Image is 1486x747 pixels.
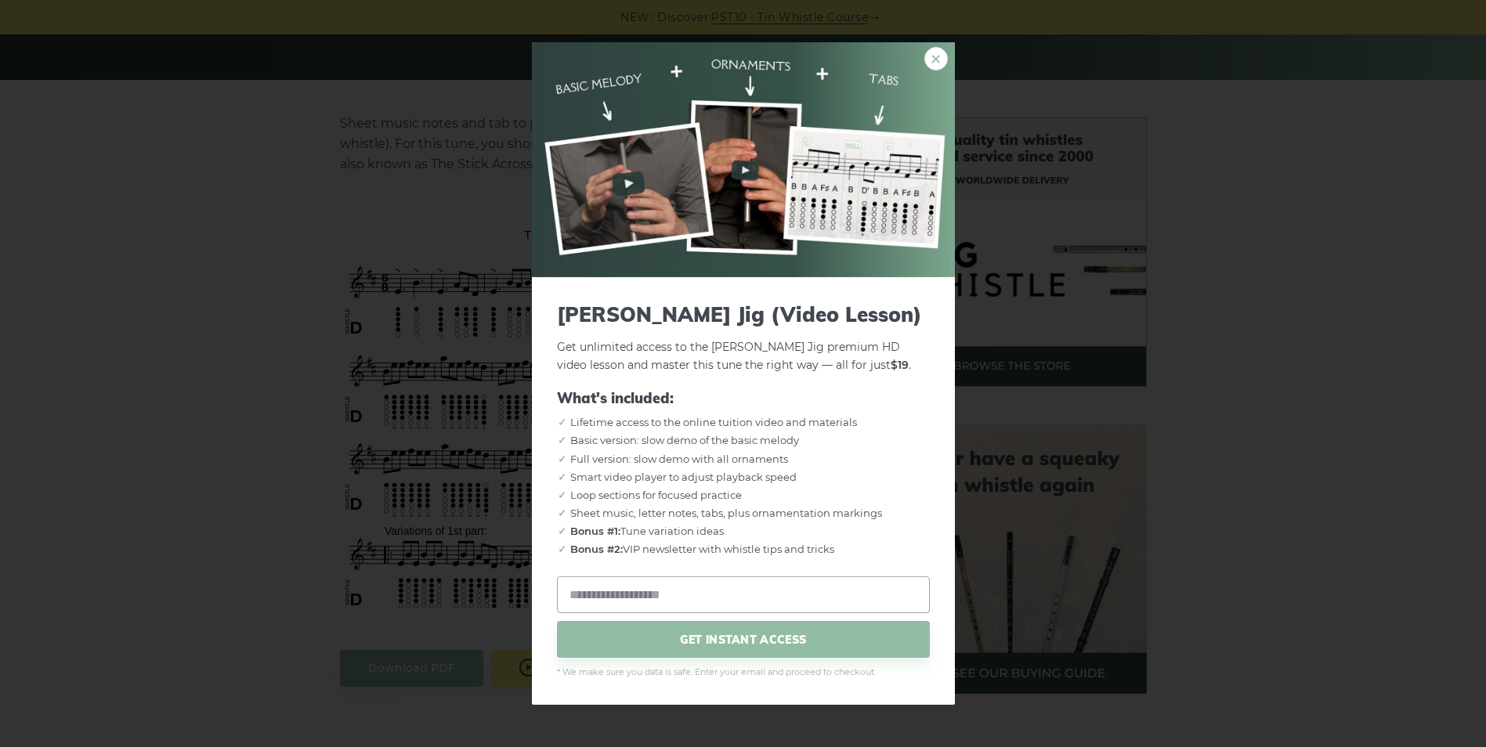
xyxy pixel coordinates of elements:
[557,621,930,658] span: GET INSTANT ACCESS
[569,432,930,449] li: Basic version: slow demo of the basic melody
[557,666,930,680] span: * We make sure you data is safe. Enter your email and proceed to checkout.
[569,541,930,558] li: VIP newsletter with whistle tips and tricks
[924,47,948,70] a: ×
[569,414,930,431] li: Lifetime access to the online tuition video and materials
[891,358,909,372] strong: $19
[557,302,930,327] span: [PERSON_NAME] Jig (Video Lesson)
[570,525,620,537] strong: Bonus #1:
[557,390,930,407] span: What's included:
[557,302,930,374] p: Get unlimited access to the [PERSON_NAME] Jig premium HD video lesson and master this tune the ri...
[569,469,930,485] li: Smart video player to adjust playback speed
[532,42,955,277] img: Tin Whistle Tune Tutorial Preview
[569,523,930,539] li: Tune variation ideas
[569,505,930,521] li: Sheet music, letter notes, tabs, plus ornamentation markings
[569,450,930,467] li: Full version: slow demo with all ornaments
[570,543,623,555] strong: Bonus #2:
[569,487,930,503] li: Loop sections for focused practice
